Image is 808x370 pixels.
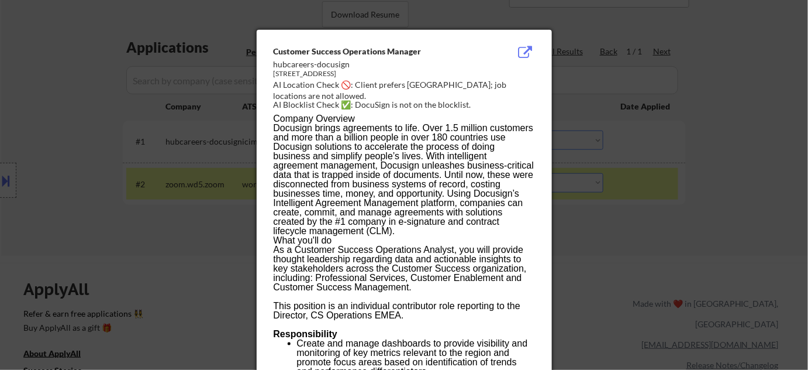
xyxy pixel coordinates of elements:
[274,236,534,245] h2: What you'll do
[274,59,476,70] div: hubcareers-docusign
[274,69,476,79] div: [STREET_ADDRESS]
[274,46,476,57] div: Customer Success Operations Manager
[274,302,534,320] p: This position is an individual contributor role reporting to the Director, CS Operations EMEA.
[274,114,534,124] h2: Company Overview
[274,329,337,339] strong: Responsibility
[274,124,534,236] p: Docusign brings agreements to life. Over 1.5 million customers and more than a billion people in ...
[274,99,540,111] div: AI Blocklist Check ✅: DocuSign is not on the blocklist.
[274,245,534,292] p: ​As a Customer Success Operations Analyst, you will provide thought leadership regarding data and...
[274,79,540,102] div: AI Location Check 🚫: Client prefers [GEOGRAPHIC_DATA]; job locations are not allowed.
